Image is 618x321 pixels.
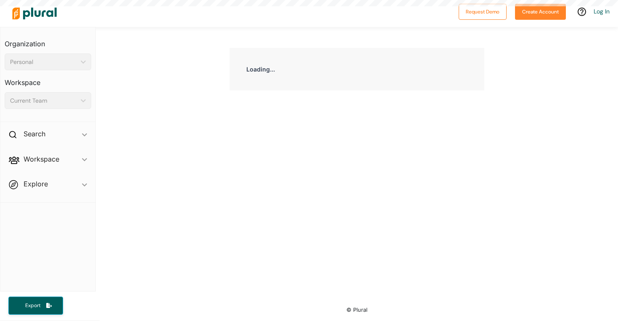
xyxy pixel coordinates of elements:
button: Create Account [515,4,566,20]
small: © Plural [346,307,367,313]
a: Create Account [515,7,566,16]
div: Loading... [230,48,484,90]
a: Log In [594,8,610,15]
div: Personal [10,58,77,66]
h3: Organization [5,32,91,50]
button: Export [8,297,63,315]
h3: Workspace [5,70,91,89]
h2: Search [24,129,45,138]
div: Current Team [10,96,77,105]
span: Export [19,302,46,309]
button: Request Demo [459,4,507,20]
a: Request Demo [459,7,507,16]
